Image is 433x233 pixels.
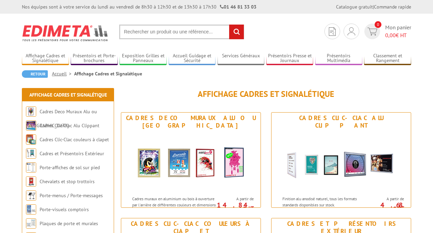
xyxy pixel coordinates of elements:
a: Retour [22,70,48,78]
div: Cadres Deco Muraux Alu ou [GEOGRAPHIC_DATA] [123,114,259,129]
a: Affichage Cadres et Signalétique [22,53,69,64]
sup: HT [399,205,404,211]
p: Finition alu anodisé naturel, tous les formats standards disponibles sur stock. [282,196,367,207]
img: devis rapide [367,28,377,35]
a: Présentoirs Presse et Journaux [266,53,313,64]
a: Cadres Deco Muraux Alu ou [GEOGRAPHIC_DATA] [26,108,97,129]
a: Porte-visuels comptoirs [40,206,89,213]
p: 14.84 € [215,203,254,211]
a: Cadres Clic-Clac couleurs à clapet [40,136,109,143]
a: Plaques de porte et murales [40,220,98,227]
a: Accueil Guidage et Sécurité [169,53,216,64]
div: | [336,3,411,10]
img: Porte-affiches de sol sur pied [26,162,36,173]
p: Cadres muraux en aluminium ou bois à ouverture par l'arrière de différentes couleurs et dimension... [132,196,217,219]
span: € HT [385,31,411,39]
a: Porte-menus / Porte-messages [40,192,103,199]
img: Plaques de porte et murales [26,218,36,229]
input: rechercher [229,25,244,39]
a: Présentoirs Multimédia [315,53,362,64]
a: Exposition Grilles et Panneaux [120,53,167,64]
img: Porte-visuels comptoirs [26,204,36,215]
div: Cadres Clic-Clac Alu Clippant [273,114,409,129]
a: Affichage Cadres et Signalétique [29,92,107,98]
span: 0 [375,21,381,28]
a: Présentoirs et Porte-brochures [71,53,118,64]
img: Edimeta [22,20,109,46]
a: Cadres Deco Muraux Alu ou [GEOGRAPHIC_DATA] Cadres Deco Muraux Alu ou Bois Cadres muraux en alumi... [121,112,261,208]
img: devis rapide [329,27,336,36]
img: Cadres Clic-Clac couleurs à clapet [26,134,36,145]
a: Cadres et Présentoirs Extérieur [40,150,104,157]
img: Cadres Clic-Clac Alu Clippant [278,131,404,192]
a: Cadres Clic-Clac Alu Clippant Cadres Clic-Clac Alu Clippant Finition alu anodisé naturel, tous le... [271,112,411,208]
span: A partir de [369,196,404,202]
a: Catalogue gratuit [336,4,373,10]
a: devis rapide 0 Mon panier 0,00€ HT [363,24,411,39]
p: 4.68 € [366,203,404,211]
img: Cadres et Présentoirs Extérieur [26,148,36,159]
a: Classement et Rangement [364,53,411,64]
h1: Affichage Cadres et Signalétique [121,90,411,99]
a: Services Généraux [218,53,265,64]
strong: 01 46 81 33 03 [220,4,256,10]
img: devis rapide [348,27,355,35]
img: Cadres Deco Muraux Alu ou Bois [26,106,36,117]
a: Accueil [52,71,74,77]
span: 0,00 [385,32,396,39]
img: Cadres Deco Muraux Alu ou Bois [128,131,254,192]
input: Rechercher un produit ou une référence... [119,25,244,39]
a: Chevalets et stop trottoirs [40,178,95,185]
img: Porte-menus / Porte-messages [26,190,36,201]
a: Porte-affiches de sol sur pied [40,164,100,171]
span: Mon panier [385,24,411,39]
a: Commande rapide [374,4,411,10]
sup: HT [249,205,254,211]
img: Chevalets et stop trottoirs [26,176,36,187]
span: A partir de [219,196,254,202]
li: Affichage Cadres et Signalétique [74,70,142,77]
a: Cadres Clic-Clac Alu Clippant [40,122,99,129]
div: Nos équipes sont à votre service du lundi au vendredi de 8h30 à 12h30 et de 13h30 à 17h30 [22,3,256,10]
